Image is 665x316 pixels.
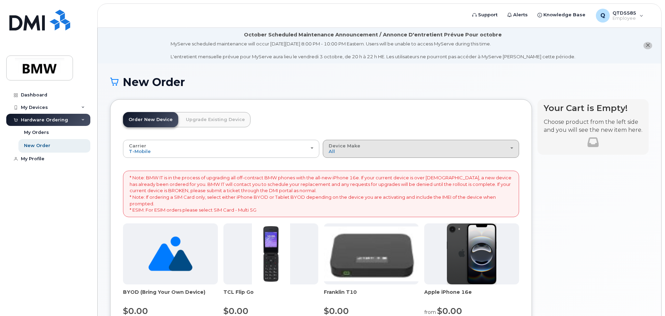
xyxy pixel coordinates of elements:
iframe: Messenger Launcher [635,286,660,311]
div: Franklin T10 [324,289,419,302]
img: TCL_FLIP_MODE.jpg [252,223,290,284]
div: MyServe scheduled maintenance will occur [DATE][DATE] 8:00 PM - 10:00 PM Eastern. Users will be u... [171,41,575,60]
h4: Your Cart is Empty! [544,103,642,113]
img: t10.jpg [324,227,419,281]
span: $0.00 [123,306,148,316]
button: Device Make All [323,140,519,158]
span: $0.00 [223,306,248,316]
div: Apple iPhone 16e [424,289,519,302]
span: T-Mobile [129,148,151,154]
a: Order New Device [123,112,178,127]
button: close notification [643,42,652,49]
span: $0.00 [437,306,462,316]
small: from [424,309,436,315]
div: TCL Flip Go [223,289,318,302]
span: All [329,148,335,154]
p: * Note: BMW IT is in the process of upgrading all off-contract BMW phones with the all-new iPhone... [130,174,512,213]
a: Upgrade Existing Device [180,112,251,127]
div: BYOD (Bring Your Own Device) [123,289,218,302]
button: Carrier T-Mobile [123,140,319,158]
span: Carrier [129,143,146,148]
p: Choose product from the left side and you will see the new item here. [544,118,642,134]
img: no_image_found-2caef05468ed5679b831cfe6fc140e25e0c280774317ffc20a367ab7fd17291e.png [148,223,192,284]
img: iphone16e.png [447,223,497,284]
span: $0.00 [324,306,349,316]
div: October Scheduled Maintenance Announcement / Annonce D'entretient Prévue Pour octobre [244,31,502,39]
span: Device Make [329,143,360,148]
h1: New Order [110,76,649,88]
